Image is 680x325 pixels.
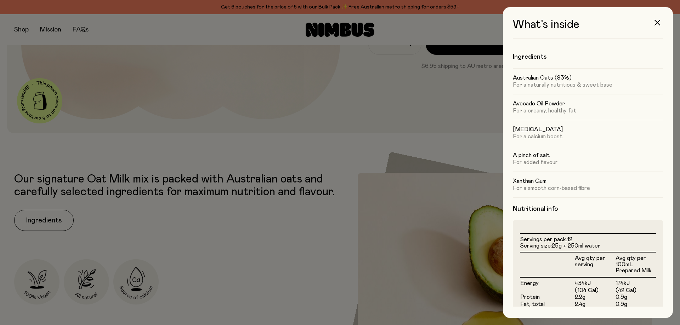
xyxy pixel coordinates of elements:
li: Servings per pack: [520,237,656,243]
td: 2.2g [574,294,615,301]
h5: Australian Oats (93%) [513,74,663,81]
p: For a naturally nutritious & sweet base [513,81,663,88]
p: For a creamy, healthy fat [513,107,663,114]
h4: Nutritional info [513,205,663,213]
td: (42 Cal) [615,287,656,294]
td: 174kJ [615,277,656,287]
span: Fat, total [520,301,545,307]
span: Energy [520,280,539,286]
th: Avg qty per serving [574,252,615,277]
p: For added flavour [513,159,663,166]
h3: What’s inside [513,18,663,39]
h5: Avocado Oil Powder [513,100,663,107]
td: 0.9g [615,294,656,301]
th: Avg qty per 100mL Prepared Milk [615,252,656,277]
li: Serving size: [520,243,656,249]
h5: Xanthan Gum [513,178,663,185]
p: For a calcium boost [513,133,663,140]
h5: A pinch of salt [513,152,663,159]
td: 434kJ [574,277,615,287]
h5: [MEDICAL_DATA] [513,126,663,133]
span: 25g + 250ml water [552,243,600,249]
td: 2.4g [574,301,615,308]
td: 0.9g [615,301,656,308]
h4: Ingredients [513,53,663,61]
td: (104 Cal) [574,287,615,294]
p: For a smooth corn-based fibre [513,185,663,192]
span: Protein [520,294,540,300]
span: 12 [567,237,572,242]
